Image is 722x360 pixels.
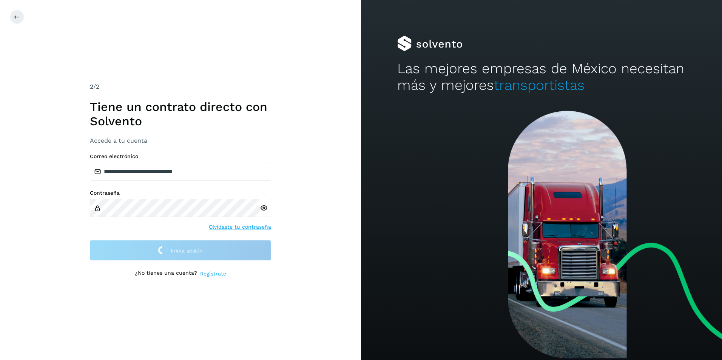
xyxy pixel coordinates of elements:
span: 2 [90,83,93,90]
h2: Las mejores empresas de México necesitan más y mejores [397,60,686,94]
p: ¿No tienes una cuenta? [135,270,197,278]
div: /2 [90,82,271,91]
span: transportistas [494,77,585,93]
label: Correo electrónico [90,153,271,160]
label: Contraseña [90,190,271,196]
h1: Tiene un contrato directo con Solvento [90,100,271,129]
a: Olvidaste tu contraseña [209,223,271,231]
a: Regístrate [200,270,226,278]
h3: Accede a tu cuenta [90,137,271,144]
button: Inicia sesión [90,240,271,261]
span: Inicia sesión [171,248,203,253]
